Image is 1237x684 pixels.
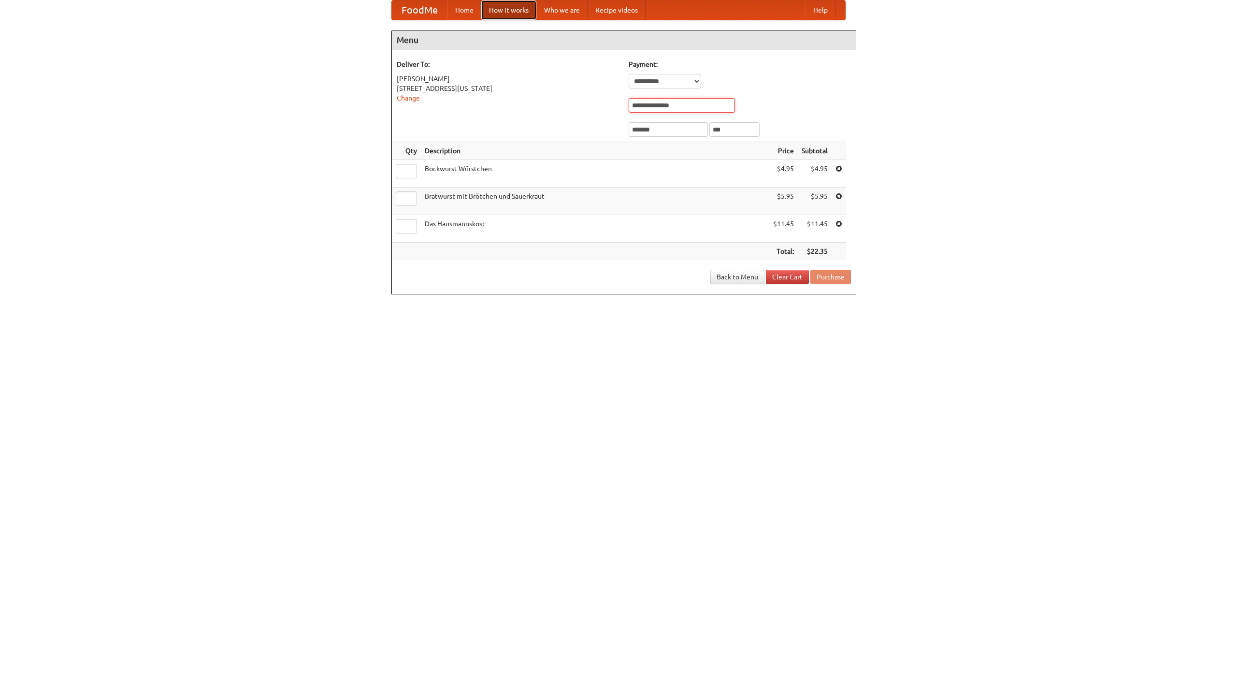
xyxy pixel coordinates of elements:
[536,0,588,20] a: Who we are
[766,270,809,284] a: Clear Cart
[447,0,481,20] a: Home
[397,84,619,93] div: [STREET_ADDRESS][US_STATE]
[769,142,798,160] th: Price
[421,215,769,243] td: Das Hausmannskost
[805,0,835,20] a: Help
[769,243,798,261] th: Total:
[798,160,832,188] td: $4.95
[769,215,798,243] td: $11.45
[769,188,798,215] td: $5.95
[392,0,447,20] a: FoodMe
[810,270,851,284] button: Purchase
[421,142,769,160] th: Description
[421,188,769,215] td: Bratwurst mit Brötchen und Sauerkraut
[710,270,764,284] a: Back to Menu
[629,59,851,69] h5: Payment:
[392,30,856,50] h4: Menu
[798,142,832,160] th: Subtotal
[798,243,832,261] th: $22.35
[769,160,798,188] td: $4.95
[588,0,646,20] a: Recipe videos
[798,188,832,215] td: $5.95
[798,215,832,243] td: $11.45
[397,74,619,84] div: [PERSON_NAME]
[481,0,536,20] a: How it works
[421,160,769,188] td: Bockwurst Würstchen
[397,59,619,69] h5: Deliver To:
[397,94,420,102] a: Change
[392,142,421,160] th: Qty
